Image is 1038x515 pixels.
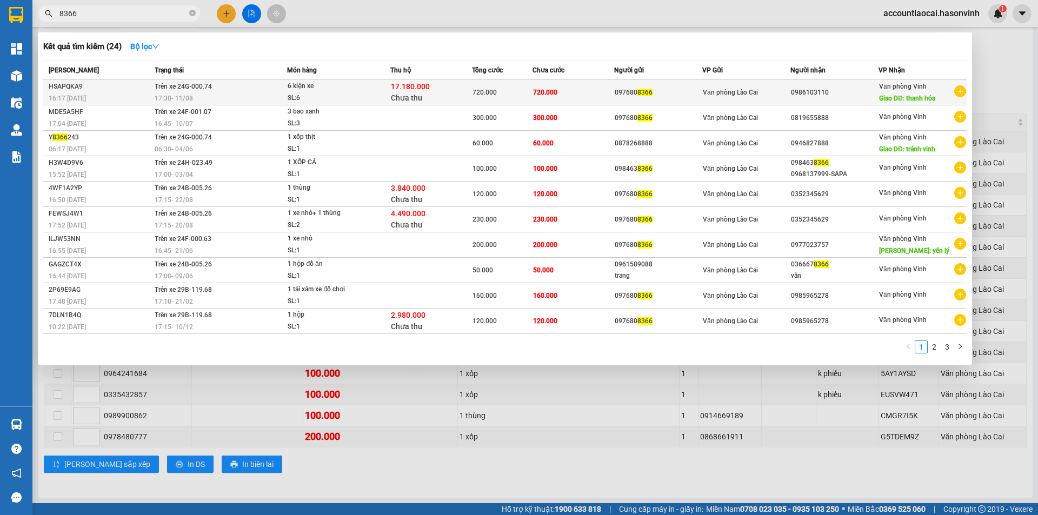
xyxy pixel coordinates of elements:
img: warehouse-icon [11,419,22,430]
div: SL: 1 [288,143,369,155]
span: VP Nhận [879,66,905,74]
span: Món hàng [287,66,317,74]
span: 17:15 - 20/08 [155,222,193,229]
div: 0986103110 [791,87,878,98]
span: 720.000 [473,89,497,96]
div: 0968137999-SAPA [791,169,878,180]
div: SL: 1 [288,245,369,257]
button: left [902,340,915,353]
div: trang [615,270,702,282]
span: 4.490.000 [391,209,425,218]
span: close-circle [189,9,196,19]
span: Trên xe 29B-119.68 [155,311,212,319]
span: 17:30 - 11/08 [155,95,193,102]
span: 06:17 [DATE] [49,145,86,153]
span: 160.000 [473,292,497,299]
span: right [957,343,963,350]
span: 8366 [814,260,829,268]
span: message [11,492,22,503]
div: 0961589088 [615,259,702,270]
li: Previous Page [902,340,915,353]
span: Trên xe 24B-005.26 [155,184,212,192]
span: Văn phòng Vinh [879,83,927,90]
div: SL: 1 [288,194,369,206]
span: Tổng cước [472,66,503,74]
span: Văn phòng Lào Cai [703,266,758,274]
span: 8366 [814,159,829,166]
span: Văn phòng Vinh [879,215,927,222]
span: 17:48 [DATE] [49,298,86,305]
span: 17:04 [DATE] [49,120,86,128]
div: GAGZCT4X [49,259,151,270]
div: SL: 2 [288,219,369,231]
span: Văn phòng Lào Cai [703,190,758,198]
span: 60.000 [473,139,493,147]
div: SL: 1 [288,169,369,180]
span: plus-circle [954,212,966,224]
span: 8366 [637,317,653,325]
div: 0946827888 [791,138,878,149]
div: 1 tải xám xe đồ chơi [288,284,369,296]
span: Văn phòng Lào Cai [703,241,758,249]
span: Trên xe 24H-023.49 [155,159,212,166]
span: Trên xe 29B-119.68 [155,286,212,293]
div: 0878268888 [615,138,702,149]
span: Trạng thái [155,66,184,74]
span: close-circle [189,10,196,16]
span: Văn phòng Vinh [879,164,927,171]
img: dashboard-icon [11,43,22,55]
span: Trên xe 24F-001.07 [155,108,211,116]
a: 1 [915,341,927,353]
span: Văn phòng Vinh [879,133,927,141]
span: 15:52 [DATE] [49,171,86,178]
div: 4WF1A2YP [49,183,151,194]
span: 60.000 [533,139,554,147]
span: notification [11,468,22,478]
span: plus-circle [954,238,966,250]
span: plus-circle [954,263,966,275]
div: 097680 [615,290,702,302]
div: ILJW53NN [49,233,151,245]
span: Văn phòng Lào Cai [703,89,758,96]
div: 0352345629 [791,189,878,200]
div: SL: 1 [288,270,369,282]
div: MDE5A5HF [49,106,151,118]
span: 50.000 [473,266,493,274]
li: 3 [941,340,954,353]
img: warehouse-icon [11,97,22,109]
li: 2 [928,340,941,353]
span: 8366 [637,165,653,172]
span: Trên xe 24F-000.63 [155,235,211,243]
span: 50.000 [533,266,554,274]
div: 097680 [615,214,702,225]
span: Trên xe 24G-000.74 [155,133,212,141]
span: 2.980.000 [391,311,425,319]
span: Văn phòng Vinh [879,235,927,243]
div: 097680 [615,189,702,200]
span: 300.000 [533,114,557,122]
span: 17:15 - 22/08 [155,196,193,204]
span: 17:10 - 21/02 [155,298,193,305]
span: 16:55 [DATE] [49,247,86,255]
input: Tìm tên, số ĐT hoặc mã đơn [59,8,187,19]
span: VP Gửi [702,66,723,74]
span: plus-circle [954,289,966,300]
div: 1 hộp đồ ăn [288,258,369,270]
div: 0977023757 [791,239,878,251]
div: SL: 3 [288,118,369,130]
img: logo-vxr [9,7,23,23]
span: search [45,10,52,17]
span: 200.000 [473,241,497,249]
span: Văn phòng Lào Cai [703,216,758,223]
span: 16:44 [DATE] [49,272,86,280]
span: 16:45 - 10/07 [155,120,193,128]
div: 097680 [615,316,702,327]
div: 098463 [791,157,878,169]
div: HSAPQKA9 [49,81,151,92]
span: 200.000 [533,241,557,249]
span: Văn phòng Vinh [879,316,927,324]
span: plus-circle [954,187,966,199]
li: Next Page [954,340,967,353]
span: plus-circle [954,162,966,173]
div: 036667 [791,259,878,270]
